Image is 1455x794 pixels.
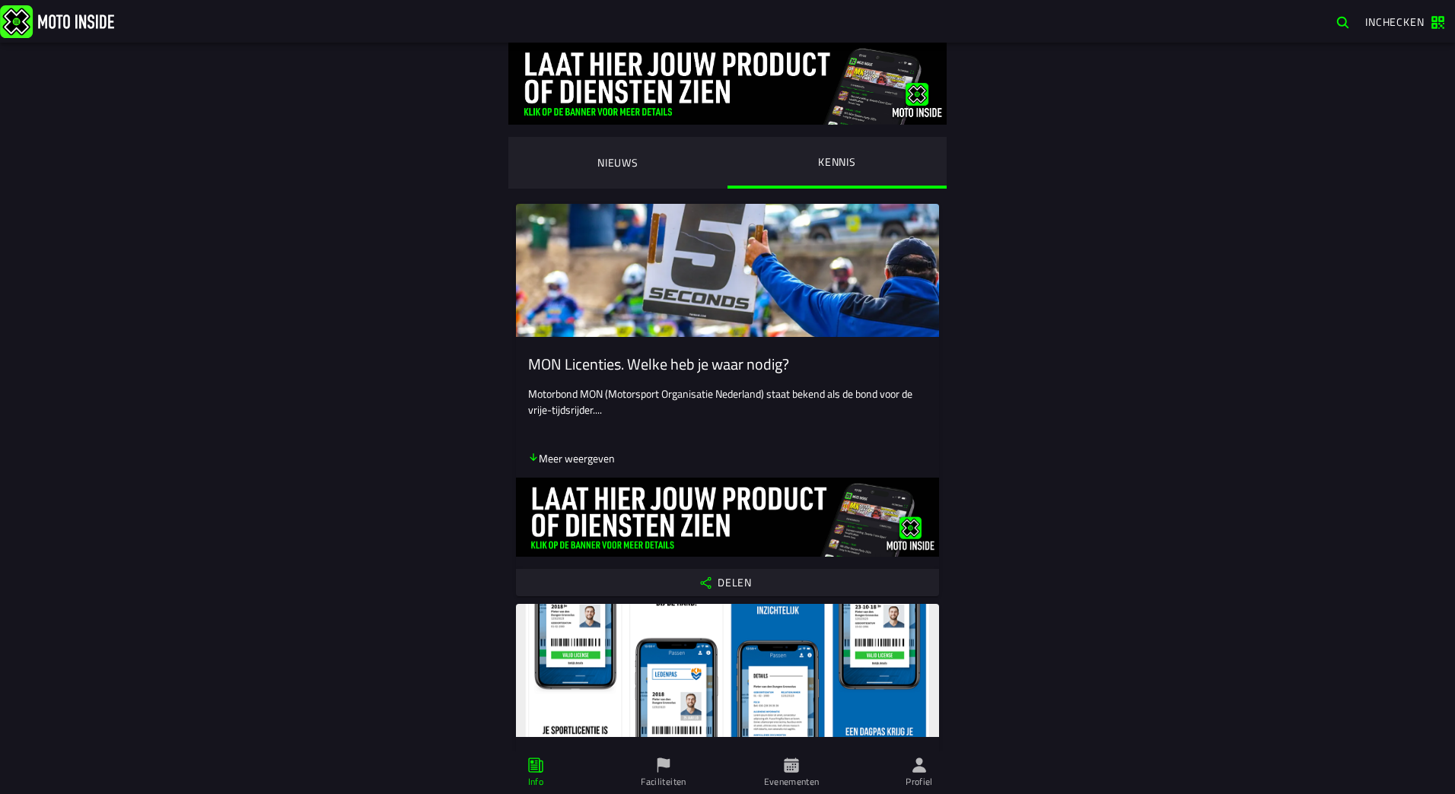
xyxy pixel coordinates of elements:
ion-label: Faciliteiten [641,775,686,789]
img: Card image [516,204,939,337]
ion-label: Profiel [906,775,933,789]
p: Motorbond MON (Motorsport Organisatie Nederland) staat bekend als de bond voor de vrije-tijdsrijd... [528,386,927,418]
ion-card-title: MON Licenties. Welke heb je waar nodig? [528,355,927,373]
img: DquIORQn5pFcG0wREDc6xsoRnKbaxAuyzJmd8qj8.jpg [508,43,947,125]
img: Card image [516,604,939,737]
a: Inchecken [1358,8,1452,34]
img: ovdhpoPiYVyyWxH96Op6EavZdUOyIWdtEOENrLni.jpg [516,478,939,557]
ion-label: Info [528,775,543,789]
ion-label: Evenementen [764,775,820,789]
span: Inchecken [1365,14,1425,30]
ion-button: Delen [516,569,939,596]
p: Meer weergeven [528,450,615,466]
